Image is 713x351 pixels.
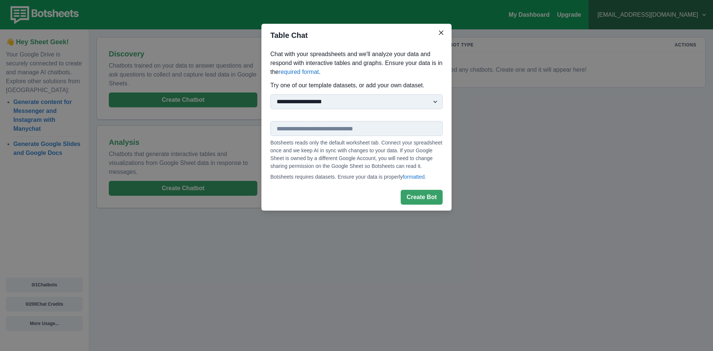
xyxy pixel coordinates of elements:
[403,174,424,180] a: formatted
[435,27,447,39] button: Close
[270,81,443,90] p: Try one of our template datasets, or add your own dataset.
[261,24,452,47] header: Table Chat
[270,173,443,181] p: Botsheets requires datasets. Ensure your data is properly .
[279,69,319,75] a: required format
[270,139,443,170] p: Botsheets reads only the default worksheet tab. Connect your spreadsheet once and we keep AI in s...
[270,50,443,77] p: Chat with your spreadsheets and we'll analyze your data and respond with interactive tables and g...
[401,190,443,205] button: Create Bot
